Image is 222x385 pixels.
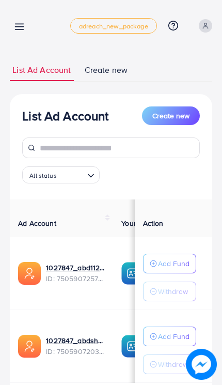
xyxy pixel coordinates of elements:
img: ic-ba-acc.ded83a64.svg [121,335,144,358]
button: Add Fund [143,327,196,346]
button: Withdraw [143,282,196,301]
span: Action [143,218,164,228]
div: Search for option [22,166,100,183]
p: Add Fund [158,330,189,343]
p: Withdraw [158,358,188,371]
span: Create new [85,64,128,76]
h3: List Ad Account [22,109,108,124]
img: ic-ads-acc.e4c84228.svg [18,262,41,285]
button: Create new [142,106,200,125]
span: Create new [152,111,189,121]
button: Add Fund [143,254,196,273]
a: 1027847_abdshopify12_1747605731098 [46,335,105,346]
a: adreach_new_package [70,18,157,34]
button: Withdraw [143,355,196,374]
p: Add Fund [158,257,189,270]
span: List Ad Account [12,64,71,76]
img: image [187,350,215,378]
span: All status [28,170,58,181]
img: ic-ads-acc.e4c84228.svg [18,335,41,358]
div: <span class='underline'>1027847_abd1122_1747605807106</span></br>7505907257994051591 [46,263,105,284]
span: ID: 7505907257994051591 [46,273,105,284]
img: ic-ba-acc.ded83a64.svg [121,262,144,285]
span: Your BC ID [121,218,157,228]
span: ID: 7505907203270901778 [46,346,105,357]
div: <span class='underline'>1027847_abdshopify12_1747605731098</span></br>7505907203270901778 [46,335,105,357]
input: Search for option [59,168,83,181]
a: 1027847_abd1122_1747605807106 [46,263,105,273]
span: adreach_new_package [79,23,148,29]
p: Withdraw [158,285,188,298]
span: Ad Account [18,218,56,228]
